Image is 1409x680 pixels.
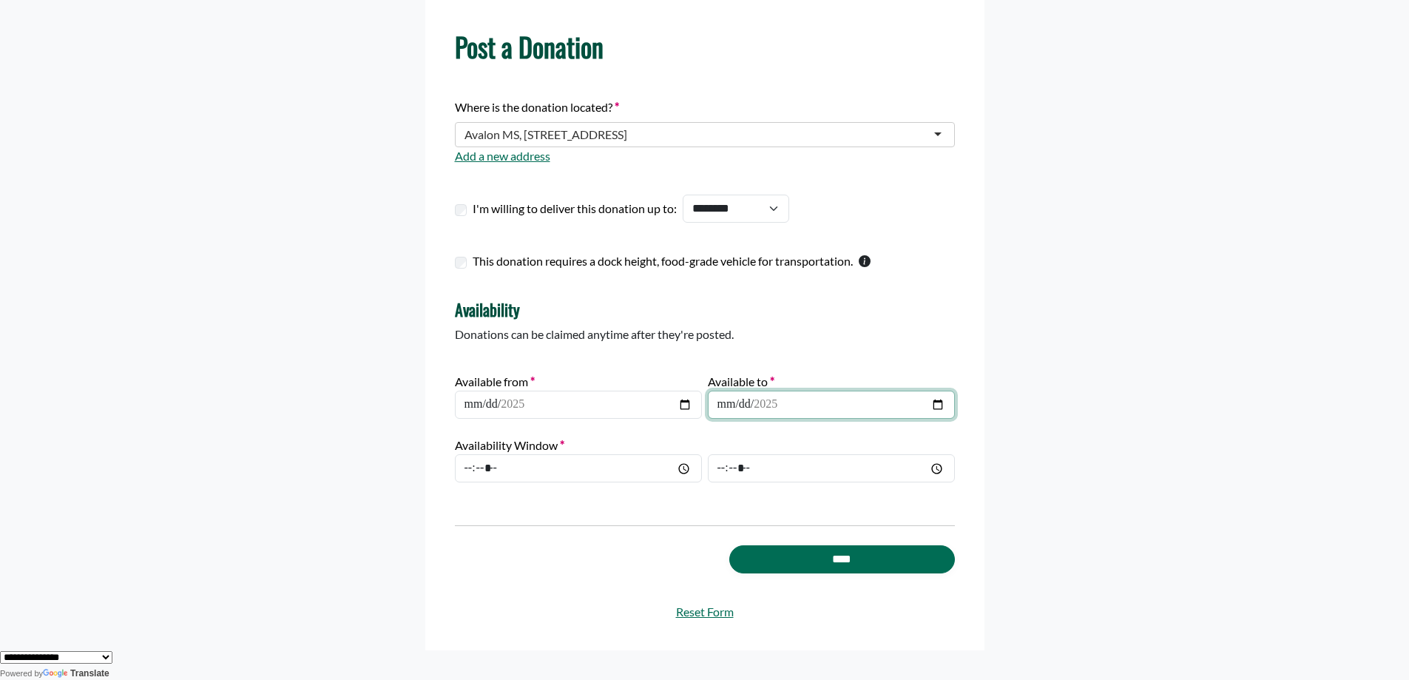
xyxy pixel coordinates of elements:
label: Available to [708,373,774,391]
a: Add a new address [455,149,550,163]
svg: This checkbox should only be used by warehouses donating more than one pallet of product. [859,255,871,267]
label: This donation requires a dock height, food-grade vehicle for transportation. [473,252,853,270]
div: Avalon MS, [STREET_ADDRESS] [464,127,627,142]
a: Reset Form [455,603,955,621]
h4: Availability [455,300,955,319]
img: Google Translate [43,669,70,679]
a: Translate [43,668,109,679]
h1: Post a Donation [455,30,955,62]
p: Donations can be claimed anytime after they're posted. [455,326,955,343]
label: Availability Window [455,437,564,454]
label: Where is the donation located? [455,98,619,116]
label: Available from [455,373,535,391]
label: I'm willing to deliver this donation up to: [473,200,677,218]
